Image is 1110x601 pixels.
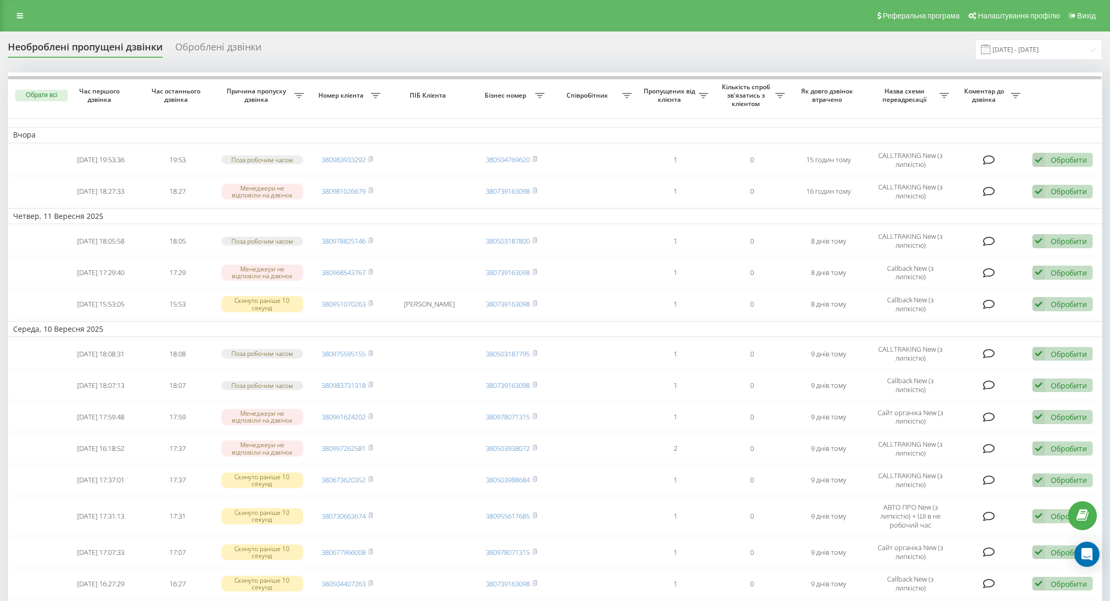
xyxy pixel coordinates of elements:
[15,90,68,101] button: Обрати всі
[314,91,371,100] span: Номер клієнта
[637,145,713,175] td: 1
[221,472,304,488] div: Скинуто раніше 10 секунд
[867,290,954,319] td: Callback New (з липкістю)
[867,145,954,175] td: CALLTRAKING New (з липкістю)
[62,177,139,206] td: [DATE] 18:27:33
[139,497,216,535] td: 17:31
[713,339,790,368] td: 0
[139,434,216,463] td: 17:37
[139,402,216,431] td: 17:59
[799,87,858,103] span: Як довго дзвінок втрачено
[221,508,304,524] div: Скинуто раніше 10 секунд
[486,381,530,390] a: 380739163098
[713,466,790,495] td: 0
[322,444,366,453] a: 380997262581
[637,537,713,567] td: 1
[62,569,139,598] td: [DATE] 16:27:29
[221,87,294,103] span: Причина пропуску дзвінка
[221,155,304,164] div: Поза робочим часом
[486,349,530,359] a: 380503187795
[713,177,790,206] td: 0
[790,339,867,368] td: 9 днів тому
[713,226,790,256] td: 0
[139,290,216,319] td: 15:53
[62,537,139,567] td: [DATE] 17:07:33
[139,177,216,206] td: 18:27
[1051,236,1087,246] div: Обробити
[790,290,867,319] td: 8 днів тому
[713,258,790,287] td: 0
[62,371,139,400] td: [DATE] 18:07:13
[719,83,775,108] span: Кількість спроб зв'язатись з клієнтом
[713,371,790,400] td: 0
[221,440,304,456] div: Менеджери не відповіли на дзвінок
[867,537,954,567] td: Сайт органіка New (з липкістю)
[486,579,530,588] a: 380739163098
[486,547,530,557] a: 380978071315
[1051,579,1087,589] div: Обробити
[867,466,954,495] td: CALLTRAKING New (з липкістю)
[139,226,216,256] td: 18:05
[139,371,216,400] td: 18:07
[1051,444,1087,454] div: Обробити
[322,547,366,557] a: 380677966008
[713,497,790,535] td: 0
[790,402,867,431] td: 9 днів тому
[486,412,530,421] a: 380978071315
[322,268,366,277] a: 380968543767
[1051,268,1087,278] div: Обробити
[1077,12,1096,20] span: Вихід
[221,265,304,280] div: Менеджери не відповіли на дзвінок
[642,87,699,103] span: Пропущених від клієнта
[322,349,366,359] a: 380975595155
[139,569,216,598] td: 16:27
[637,371,713,400] td: 1
[139,537,216,567] td: 17:07
[1074,542,1100,567] div: Open Intercom Messenger
[62,497,139,535] td: [DATE] 17:31:13
[386,290,473,319] td: [PERSON_NAME]
[790,177,867,206] td: 16 годин тому
[62,290,139,319] td: [DATE] 15:53:05
[322,511,366,521] a: 380730663674
[713,434,790,463] td: 0
[486,186,530,196] a: 380739163098
[867,371,954,400] td: Callback New (з липкістю)
[637,290,713,319] td: 1
[139,466,216,495] td: 17:37
[637,434,713,463] td: 2
[790,226,867,256] td: 8 днів тому
[62,226,139,256] td: [DATE] 18:05:58
[71,87,131,103] span: Час першого дзвінка
[322,579,366,588] a: 380504407263
[790,145,867,175] td: 15 годин тому
[486,236,530,246] a: 380503187800
[322,299,366,309] a: 380951070263
[322,381,366,390] a: 380983731318
[790,434,867,463] td: 9 днів тому
[139,258,216,287] td: 17:29
[637,226,713,256] td: 1
[486,155,530,164] a: 380504769620
[1051,349,1087,359] div: Обробити
[713,537,790,567] td: 0
[790,371,867,400] td: 9 днів тому
[790,569,867,598] td: 9 днів тому
[221,296,304,312] div: Скинуто раніше 10 секунд
[486,299,530,309] a: 380739163098
[790,537,867,567] td: 9 днів тому
[486,444,530,453] a: 380503938072
[486,511,530,521] a: 380955617685
[322,236,366,246] a: 380978825146
[1051,475,1087,485] div: Обробити
[790,258,867,287] td: 8 днів тому
[139,145,216,175] td: 19:53
[713,569,790,598] td: 0
[62,339,139,368] td: [DATE] 18:08:31
[867,177,954,206] td: CALLTRAKING New (з липкістю)
[1051,412,1087,422] div: Обробити
[221,576,304,592] div: Скинуто раніше 10 секунд
[1051,299,1087,309] div: Обробити
[713,145,790,175] td: 0
[175,41,261,58] div: Оброблені дзвінки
